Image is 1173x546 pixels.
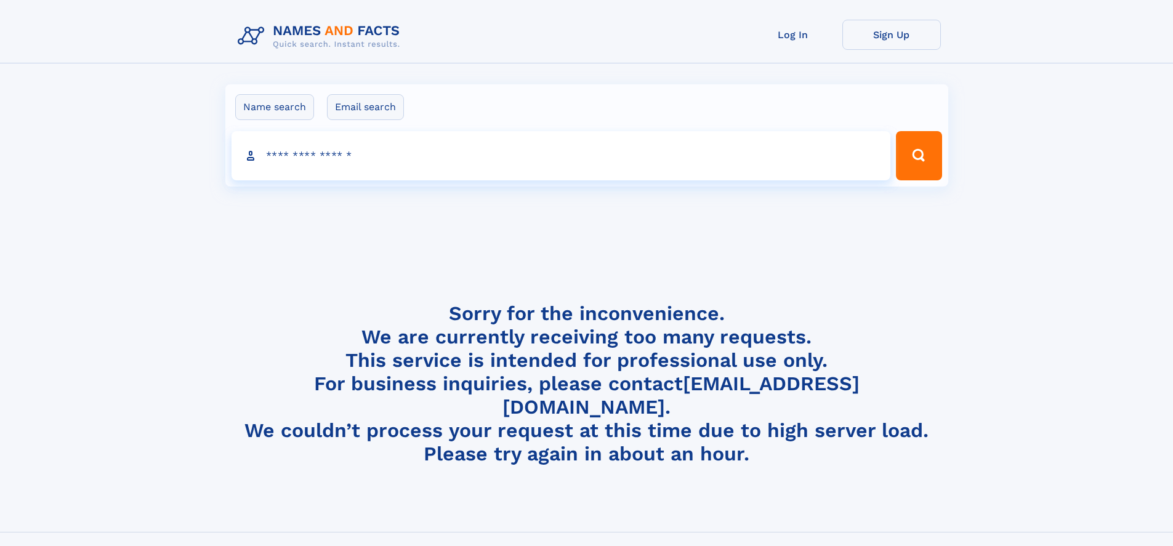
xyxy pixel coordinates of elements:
[232,131,891,180] input: search input
[235,94,314,120] label: Name search
[744,20,842,50] a: Log In
[233,302,941,466] h4: Sorry for the inconvenience. We are currently receiving too many requests. This service is intend...
[502,372,860,419] a: [EMAIL_ADDRESS][DOMAIN_NAME]
[896,131,941,180] button: Search Button
[233,20,410,53] img: Logo Names and Facts
[842,20,941,50] a: Sign Up
[327,94,404,120] label: Email search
